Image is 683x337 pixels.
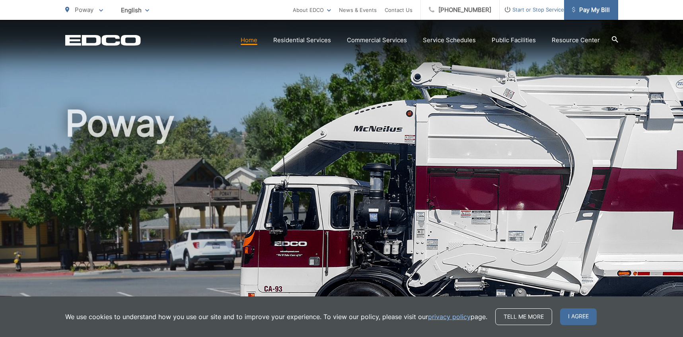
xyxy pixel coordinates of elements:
span: Pay My Bill [572,5,610,15]
a: Resource Center [552,35,600,45]
a: Public Facilities [492,35,536,45]
a: Home [241,35,257,45]
span: Poway [75,6,93,14]
a: Residential Services [273,35,331,45]
a: Tell me more [495,308,552,325]
a: EDCD logo. Return to the homepage. [65,35,141,46]
a: About EDCO [293,5,331,15]
a: Service Schedules [423,35,476,45]
a: Contact Us [385,5,413,15]
p: We use cookies to understand how you use our site and to improve your experience. To view our pol... [65,312,487,321]
a: Commercial Services [347,35,407,45]
span: English [115,3,155,17]
span: I agree [560,308,597,325]
a: privacy policy [428,312,471,321]
a: News & Events [339,5,377,15]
